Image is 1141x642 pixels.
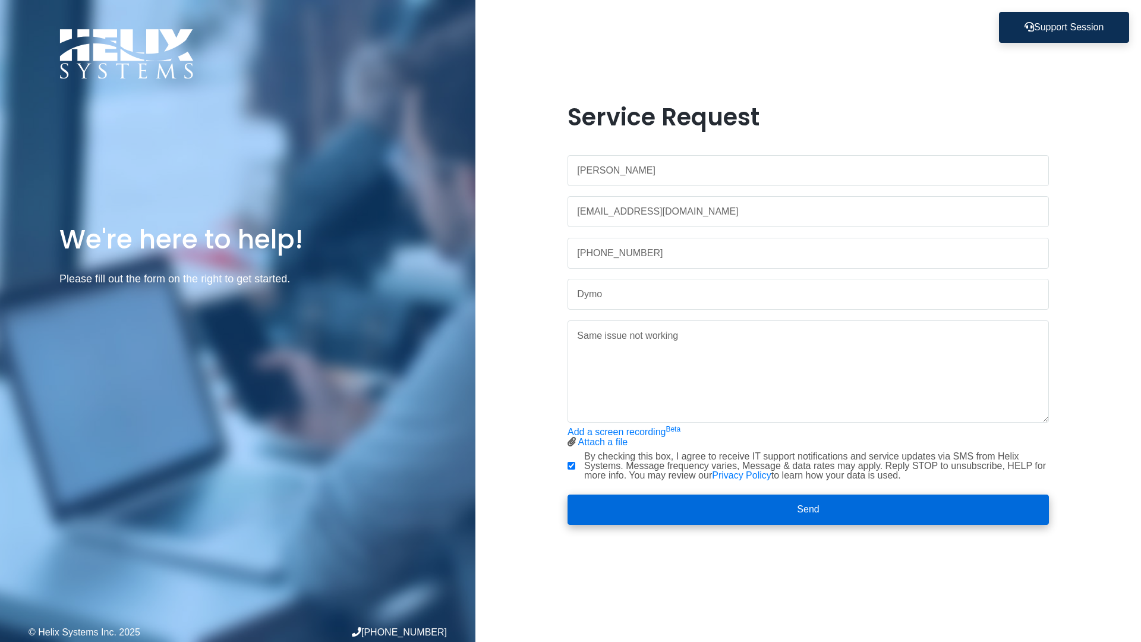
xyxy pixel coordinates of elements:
label: By checking this box, I agree to receive IT support notifications and service updates via SMS fro... [584,452,1049,480]
div: [PHONE_NUMBER] [238,627,447,637]
a: Add a screen recordingBeta [568,427,680,437]
a: Attach a file [578,437,628,447]
input: Work Email [568,196,1049,227]
p: Please fill out the form on the right to get started. [59,270,416,288]
input: Name [568,155,1049,186]
input: Phone Number [568,238,1049,269]
h1: We're here to help! [59,222,416,256]
button: Support Session [999,12,1129,43]
input: Subject [568,279,1049,310]
button: Send [568,495,1049,525]
img: Logo [59,29,194,79]
a: Privacy Policy [712,470,771,480]
h1: Service Request [568,103,1049,131]
sup: Beta [666,425,680,433]
div: © Helix Systems Inc. 2025 [29,628,238,637]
